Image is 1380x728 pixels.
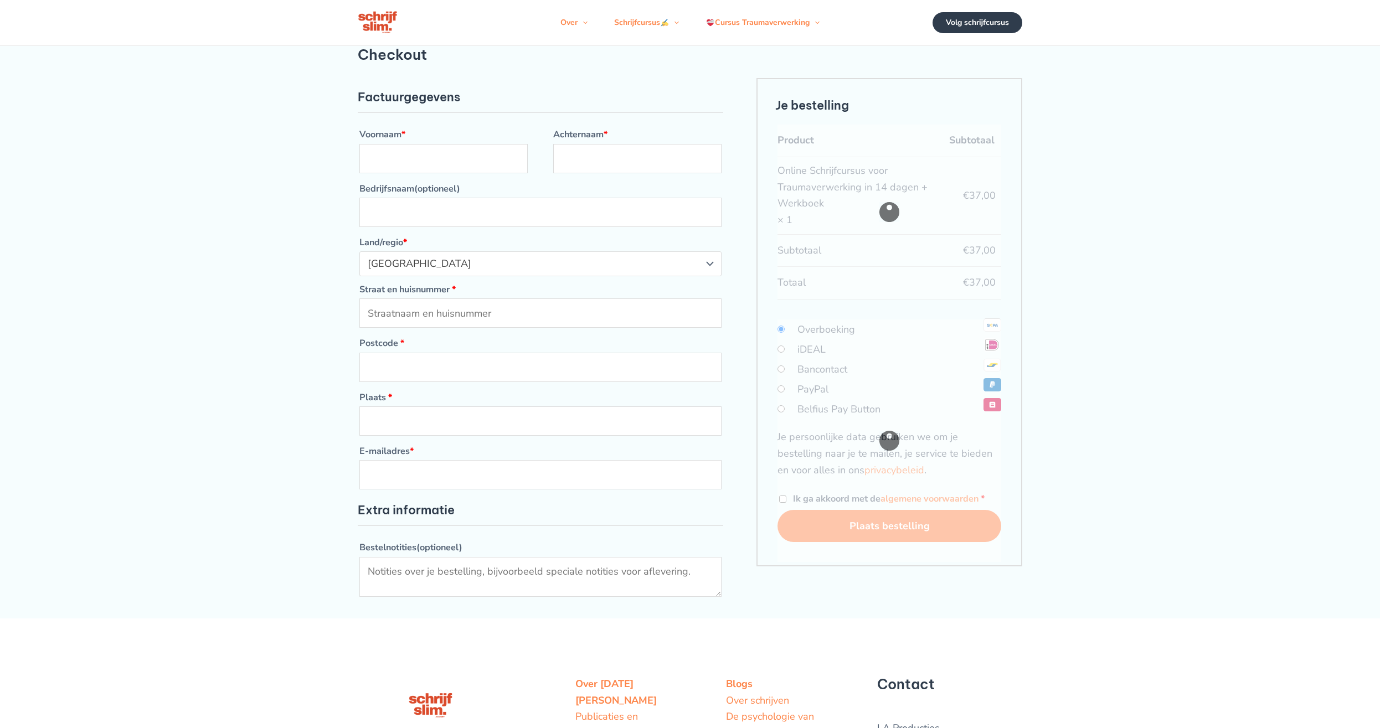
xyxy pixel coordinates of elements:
span: Menu schakelen [810,6,820,39]
span: Nederland [368,257,701,270]
span: Menu schakelen [578,6,588,39]
span: (optioneel) [416,541,462,554]
label: Plaats [359,389,722,406]
a: Cursus TraumaverwerkingMenu schakelen [693,6,833,39]
input: Straatnaam en huisnummer [359,298,722,328]
label: Land/regio [359,234,722,251]
label: E-mailadres [359,442,722,460]
h5: Contact [877,676,1023,693]
label: Postcode [359,334,722,352]
label: Achternaam [553,126,722,143]
span: Menu schakelen [669,6,679,39]
h3: Factuurgegevens [358,78,723,113]
label: Straat en huisnummer [359,281,722,298]
img: schrijfcursus schrijfslim academy [358,10,399,35]
label: Voornaam [359,126,528,143]
label: Bestelnotities [359,539,722,556]
a: SchrijfcursusMenu schakelen [601,6,692,39]
a: OverMenu schakelen [547,6,601,39]
h3: Extra informatie [358,491,723,526]
span: (optioneel) [414,183,460,195]
h3: Je bestelling [756,78,1022,125]
form: Afrekenen [358,78,1022,618]
a: Over [DATE][PERSON_NAME] [575,677,657,707]
img: ✍️ [661,19,668,27]
a: Volg schrijfcursus [933,12,1022,33]
nav: Navigatie op de site: Menu [547,6,833,39]
a: Blogs [726,677,753,690]
h1: Checkout [358,46,1022,63]
img: ❤️‍🩹 [707,19,714,27]
label: Bedrijfsnaam [359,180,722,198]
span: Land/regio [359,251,722,276]
a: Over schrijven [726,694,789,707]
